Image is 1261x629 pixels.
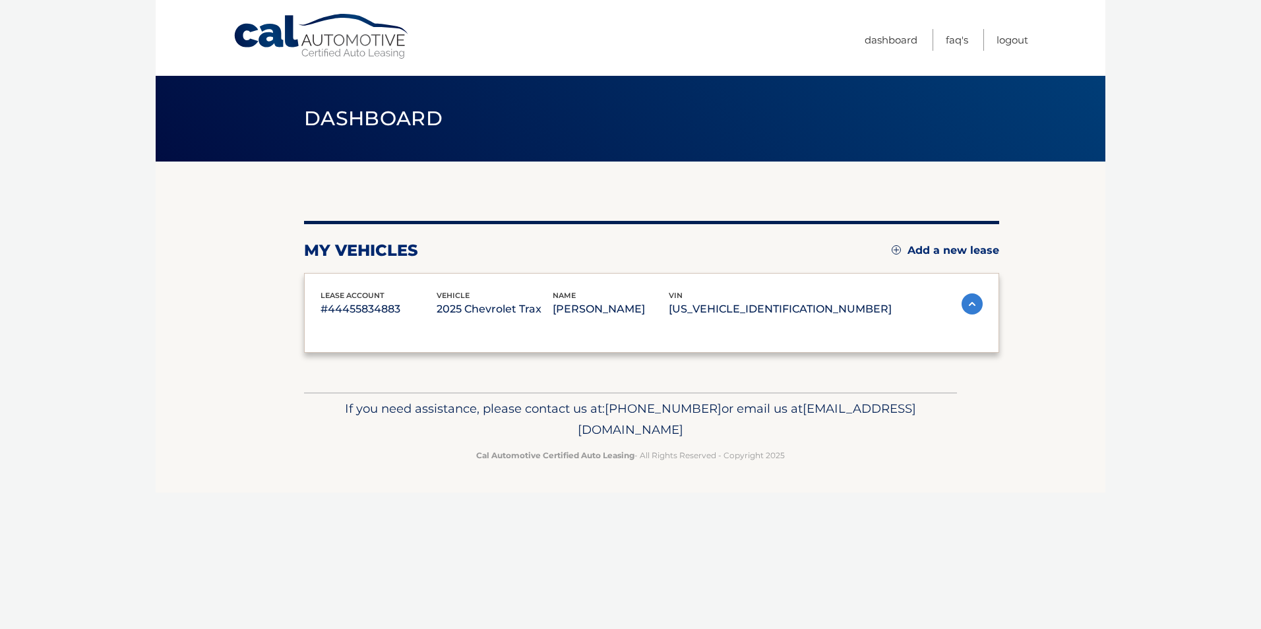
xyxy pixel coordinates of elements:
span: [EMAIL_ADDRESS][DOMAIN_NAME] [578,401,916,437]
span: [PHONE_NUMBER] [605,401,722,416]
span: name [553,291,576,300]
img: accordion-active.svg [962,293,983,314]
h2: my vehicles [304,241,418,260]
p: 2025 Chevrolet Trax [437,300,553,318]
p: #44455834883 [321,300,437,318]
p: [PERSON_NAME] [553,300,669,318]
a: Dashboard [865,29,917,51]
a: FAQ's [946,29,968,51]
a: Cal Automotive [233,13,411,60]
span: vehicle [437,291,470,300]
span: lease account [321,291,384,300]
img: add.svg [892,245,901,255]
strong: Cal Automotive Certified Auto Leasing [476,450,634,460]
a: Add a new lease [892,244,999,257]
span: Dashboard [304,106,443,131]
span: vin [669,291,683,300]
p: If you need assistance, please contact us at: or email us at [313,398,948,440]
p: [US_VEHICLE_IDENTIFICATION_NUMBER] [669,300,892,318]
a: Logout [997,29,1028,51]
p: - All Rights Reserved - Copyright 2025 [313,448,948,462]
